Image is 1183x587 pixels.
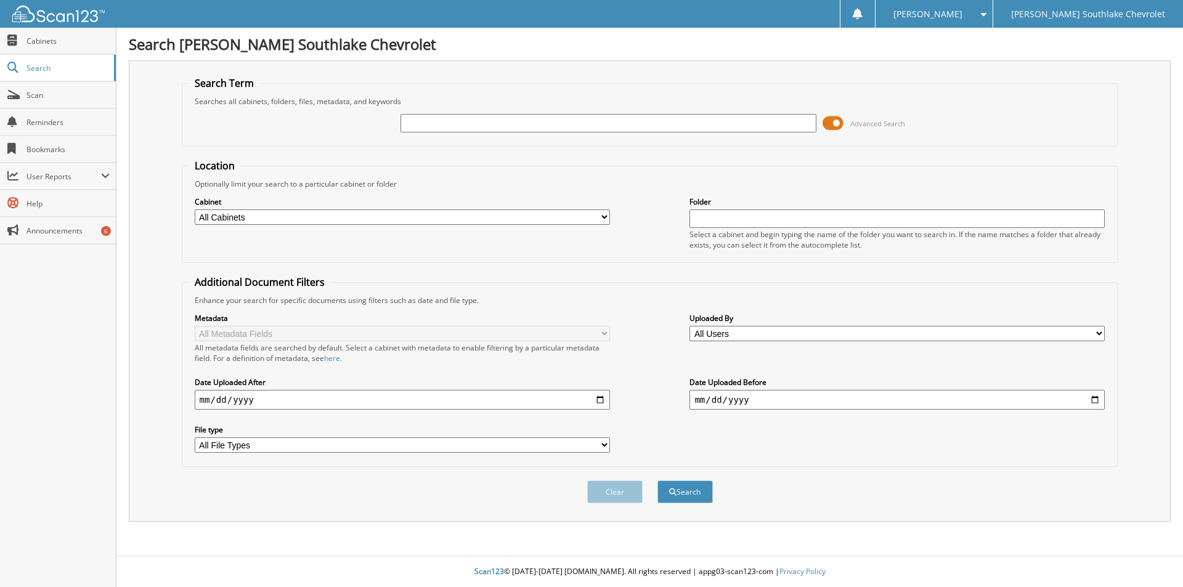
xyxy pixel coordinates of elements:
[189,179,1112,189] div: Optionally limit your search to a particular cabinet or folder
[657,480,713,503] button: Search
[195,313,610,323] label: Metadata
[850,119,905,128] span: Advanced Search
[189,159,241,172] legend: Location
[689,377,1105,387] label: Date Uploaded Before
[195,196,610,207] label: Cabinet
[324,353,340,363] a: here
[189,76,260,90] legend: Search Term
[26,36,110,46] span: Cabinets
[689,313,1105,323] label: Uploaded By
[189,295,1112,306] div: Enhance your search for specific documents using filters such as date and file type.
[189,275,331,289] legend: Additional Document Filters
[195,342,610,363] div: All metadata fields are searched by default. Select a cabinet with metadata to enable filtering b...
[893,10,962,18] span: [PERSON_NAME]
[26,117,110,128] span: Reminders
[689,229,1105,250] div: Select a cabinet and begin typing the name of the folder you want to search in. If the name match...
[26,90,110,100] span: Scan
[26,225,110,236] span: Announcements
[1011,10,1165,18] span: [PERSON_NAME] Southlake Chevrolet
[26,198,110,209] span: Help
[779,566,826,577] a: Privacy Policy
[26,63,108,73] span: Search
[689,390,1105,410] input: end
[101,226,111,236] div: 6
[587,480,643,503] button: Clear
[26,144,110,155] span: Bookmarks
[116,557,1183,587] div: © [DATE]-[DATE] [DOMAIN_NAME]. All rights reserved | appg03-scan123-com |
[26,171,101,182] span: User Reports
[195,424,610,435] label: File type
[189,96,1112,107] div: Searches all cabinets, folders, files, metadata, and keywords
[474,566,504,577] span: Scan123
[12,6,105,22] img: scan123-logo-white.svg
[195,390,610,410] input: start
[129,34,1171,54] h1: Search [PERSON_NAME] Southlake Chevrolet
[195,377,610,387] label: Date Uploaded After
[689,196,1105,207] label: Folder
